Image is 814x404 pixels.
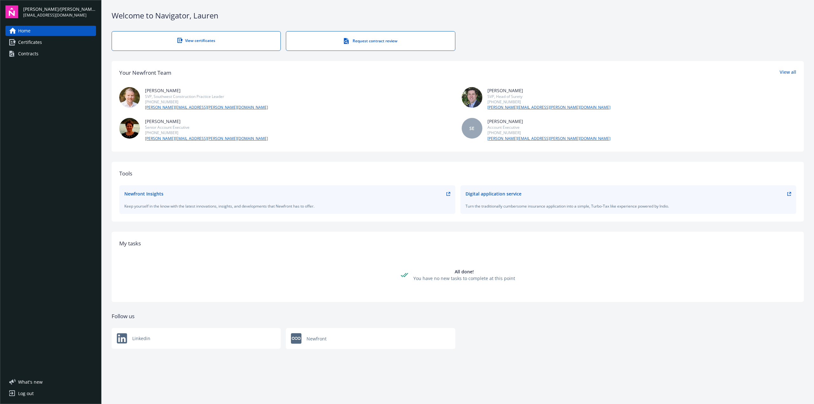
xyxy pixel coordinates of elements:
img: photo [119,87,140,108]
a: View certificates [112,31,281,51]
div: Newfront [286,328,455,349]
div: Account Executive [487,125,610,130]
div: SVP, Head of Surety [487,94,610,99]
div: Your Newfront Team [119,69,171,77]
div: Digital application service [466,190,521,197]
div: Request contract review [299,38,442,44]
div: You have no new tasks to complete at this point [413,275,515,282]
div: Log out [18,388,34,399]
span: Home [18,26,31,36]
span: [PERSON_NAME]/[PERSON_NAME] Construction, Inc. [23,6,96,12]
div: [PERSON_NAME] [487,118,610,125]
div: [PERSON_NAME] [487,87,610,94]
a: Newfront logoNewfront [286,328,455,349]
a: Request contract review [286,31,455,51]
a: Newfront logoLinkedin [112,328,281,349]
span: [EMAIL_ADDRESS][DOMAIN_NAME] [23,12,96,18]
a: Contracts [5,49,96,59]
img: photo [119,118,140,139]
img: Newfront logo [291,333,301,344]
a: Home [5,26,96,36]
div: Keep yourself in the know with the latest innovations, insights, and developments that Newfront h... [124,203,450,209]
div: Turn the traditionally cumbersome insurance application into a simple, Turbo-Tax like experience ... [466,203,791,209]
img: photo [462,87,482,108]
div: [PHONE_NUMBER] [145,130,268,135]
div: [PHONE_NUMBER] [145,99,268,105]
img: Newfront logo [117,333,127,344]
span: Certificates [18,37,42,47]
a: [PERSON_NAME][EMAIL_ADDRESS][PERSON_NAME][DOMAIN_NAME] [487,105,610,110]
div: [PHONE_NUMBER] [487,130,610,135]
a: View all [780,69,796,77]
div: Contracts [18,49,38,59]
img: navigator-logo.svg [5,5,18,18]
span: SE [469,125,474,132]
span: What ' s new [18,379,43,385]
div: Welcome to Navigator , Lauren [112,10,804,21]
div: Newfront Insights [124,190,163,197]
div: Tools [119,169,796,178]
a: [PERSON_NAME][EMAIL_ADDRESS][PERSON_NAME][DOMAIN_NAME] [487,136,610,141]
a: [PERSON_NAME][EMAIL_ADDRESS][PERSON_NAME][DOMAIN_NAME] [145,136,268,141]
div: [PERSON_NAME] [145,118,268,125]
div: All done! [413,268,515,275]
div: View certificates [125,38,268,43]
div: SVP, Southwest Construction Practice Leader [145,94,268,99]
button: What's new [5,379,53,385]
div: [PHONE_NUMBER] [487,99,610,105]
a: [PERSON_NAME][EMAIL_ADDRESS][PERSON_NAME][DOMAIN_NAME] [145,105,268,110]
div: Linkedin [112,328,281,349]
div: [PERSON_NAME] [145,87,268,94]
div: My tasks [119,239,796,248]
div: Senior Account Executive [145,125,268,130]
a: Certificates [5,37,96,47]
button: [PERSON_NAME]/[PERSON_NAME] Construction, Inc.[EMAIL_ADDRESS][DOMAIN_NAME] [23,5,96,18]
div: Follow us [112,312,804,320]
